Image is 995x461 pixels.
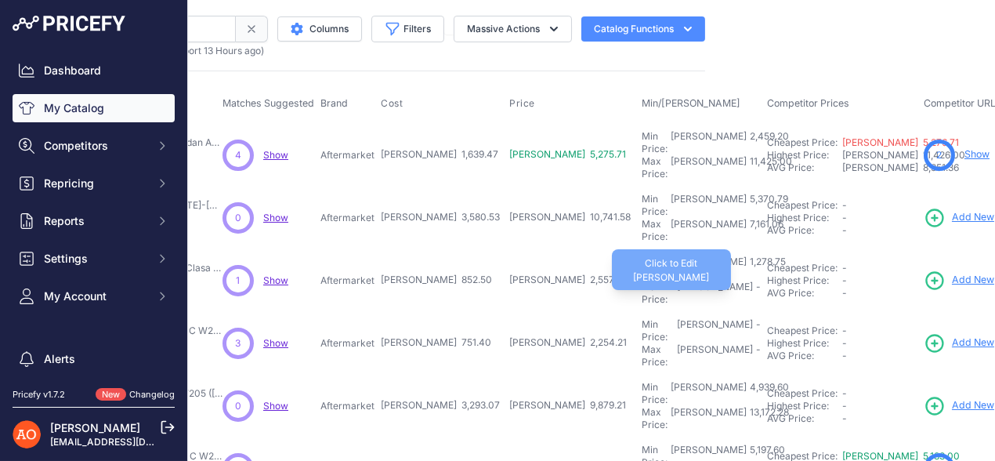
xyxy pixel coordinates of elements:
a: Add New [924,332,994,354]
div: Max Price: [642,406,668,431]
div: Min Price: [642,318,674,343]
span: Show [263,149,288,161]
a: Show [964,148,990,160]
div: [PERSON_NAME] 8,351.36 [842,162,917,174]
button: My Account [13,282,175,310]
span: Add New [952,398,994,413]
span: - [842,224,847,236]
span: [PERSON_NAME] 9,879.21 [509,399,626,411]
span: New [96,388,126,401]
span: - [842,287,847,299]
div: [PERSON_NAME] [671,406,747,431]
a: Show [263,212,288,223]
p: Aftermarket [320,149,374,162]
span: Add New [952,273,994,288]
p: Aftermarket [320,274,374,287]
div: [PERSON_NAME] [671,193,747,218]
div: - [753,343,761,368]
span: - [842,262,847,274]
span: [PERSON_NAME] 3,580.53 [381,211,500,223]
a: Dashboard [13,56,175,85]
button: Filters [371,16,444,42]
a: [EMAIL_ADDRESS][DOMAIN_NAME] [50,436,214,448]
div: 2,459.20 [747,130,789,155]
span: 1 [237,274,241,288]
div: 1,278.75 [747,256,786,281]
div: 7,161.06 [747,218,783,243]
div: 5,370.79 [747,193,788,218]
div: Highest Price: [767,274,842,287]
span: Competitors [44,138,147,154]
span: - [842,274,847,286]
a: Show [263,274,288,286]
div: 4,939.60 [747,381,789,406]
p: Aftermarket [320,212,374,224]
div: [PERSON_NAME] [671,218,747,243]
span: Cost [381,97,403,110]
div: - [753,281,761,306]
div: 13,172.28 [747,406,789,431]
div: [PERSON_NAME] [671,130,747,155]
button: Competitors [13,132,175,160]
a: Alerts [13,345,175,373]
a: Add New [924,207,994,229]
span: Add New [952,210,994,225]
div: Highest Price: [767,149,842,162]
span: Reports [44,213,147,229]
button: Catalog Functions [581,16,705,42]
a: Cheapest Price: [767,262,838,274]
a: Cheapest Price: [767,387,838,399]
img: Pricefy Logo [13,16,125,31]
a: [PERSON_NAME] 5,276.71 [842,136,959,148]
span: Click to Edit [PERSON_NAME] [634,257,710,283]
div: Min Price: [642,193,668,218]
div: Highest Price: [767,212,842,224]
span: Show [263,400,288,412]
a: Show [263,337,288,349]
div: Min Price: [642,130,668,155]
span: 4 [235,148,241,162]
button: Massive Actions [454,16,572,42]
span: - [842,400,847,412]
span: - [842,337,847,349]
span: [PERSON_NAME] 10,741.58 [509,211,631,223]
div: AVG Price: [767,287,842,299]
div: [PERSON_NAME] [671,381,747,406]
span: - [842,199,847,211]
span: [PERSON_NAME] 5,275.71 [509,148,626,160]
button: Reports [13,207,175,235]
div: Pricefy v1.7.2 [13,388,65,401]
span: - [842,387,847,399]
a: Cheapest Price: [767,325,838,336]
span: Price [509,97,535,110]
span: [PERSON_NAME] 3,293.07 [381,399,500,411]
span: [PERSON_NAME] 1,639.47 [381,148,498,160]
span: [PERSON_NAME] 2,557.49 [509,274,628,285]
div: AVG Price: [767,412,842,425]
div: Max Price: [642,218,668,243]
div: AVG Price: [767,350,842,362]
div: AVG Price: [767,162,842,174]
span: Repricing [44,176,147,191]
span: 3 [236,336,241,350]
div: [PERSON_NAME] [677,281,753,306]
a: Cheapest Price: [767,136,838,148]
span: 0 [235,399,241,413]
span: [PERSON_NAME] 852.50 [381,274,492,285]
div: Highest Price: [767,337,842,350]
span: (Last import 13 Hours ago) [148,45,264,56]
a: Cheapest Price: [767,199,838,211]
button: Cost [381,97,406,110]
span: - [842,212,847,223]
p: Aftermarket [320,337,374,350]
span: Matches Suggested [223,97,314,109]
span: Add New [952,336,994,350]
a: Changelog [129,389,175,400]
div: Max Price: [642,155,668,180]
span: - [842,412,847,424]
div: 11,425.00 [747,155,792,180]
span: Settings [44,251,147,267]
